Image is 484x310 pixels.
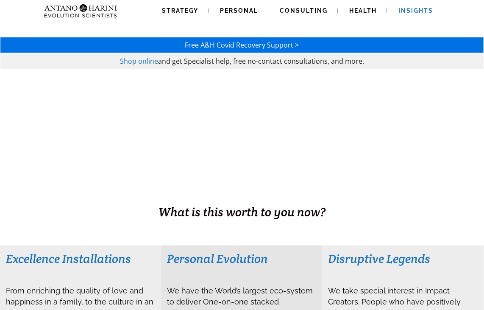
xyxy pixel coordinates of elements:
[162,7,198,14] span: Strategy
[349,7,377,14] span: Health
[398,7,433,14] span: Insights
[120,56,158,66] a: Shop online
[158,56,364,66] span: and get Specialist help, free no-contact consultations, and more.
[167,251,316,266] h3: Personal Evolution
[6,251,155,266] h3: Excellence Installations
[328,251,478,266] h3: Disruptive Legends
[220,7,258,14] span: Personal
[1,186,483,203] h1: BUSINESS. HEALTH. Family. Legacy
[185,40,299,50] a: Free A&H Covid Recovery Support >
[159,204,325,220] span: What is this worth to you now?
[280,7,328,14] span: Consulting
